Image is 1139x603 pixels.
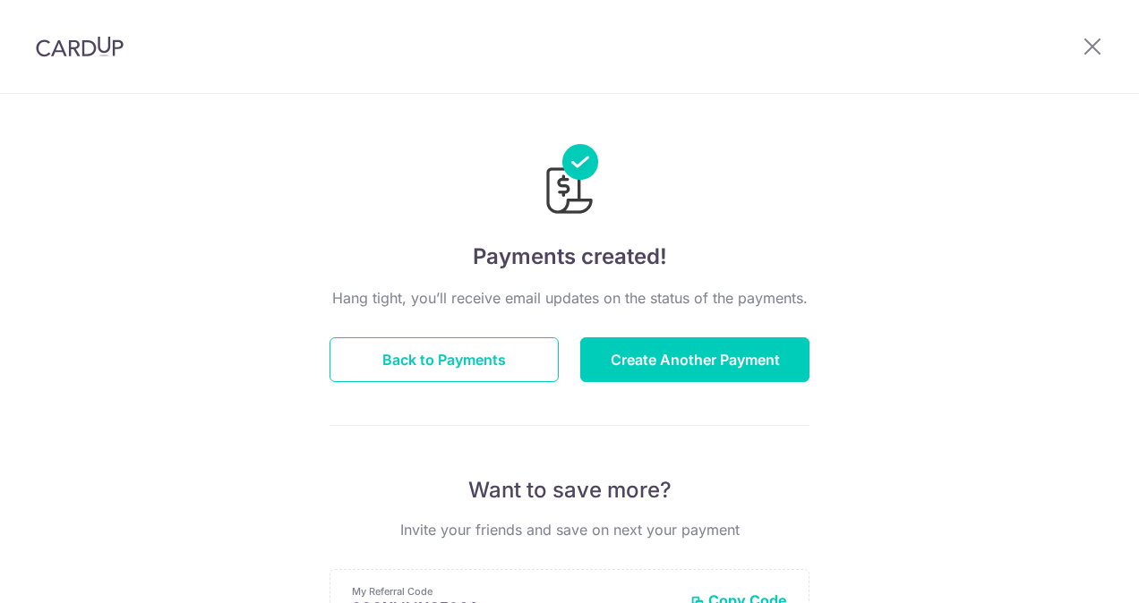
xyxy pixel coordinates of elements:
[36,36,124,57] img: CardUp
[330,337,559,382] button: Back to Payments
[330,476,809,505] p: Want to save more?
[580,337,809,382] button: Create Another Payment
[1024,549,1121,594] iframe: Opens a widget where you can find more information
[330,287,809,309] p: Hang tight, you’ll receive email updates on the status of the payments.
[330,519,809,540] p: Invite your friends and save on next your payment
[330,241,809,273] h4: Payments created!
[352,584,676,599] p: My Referral Code
[541,144,598,219] img: Payments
